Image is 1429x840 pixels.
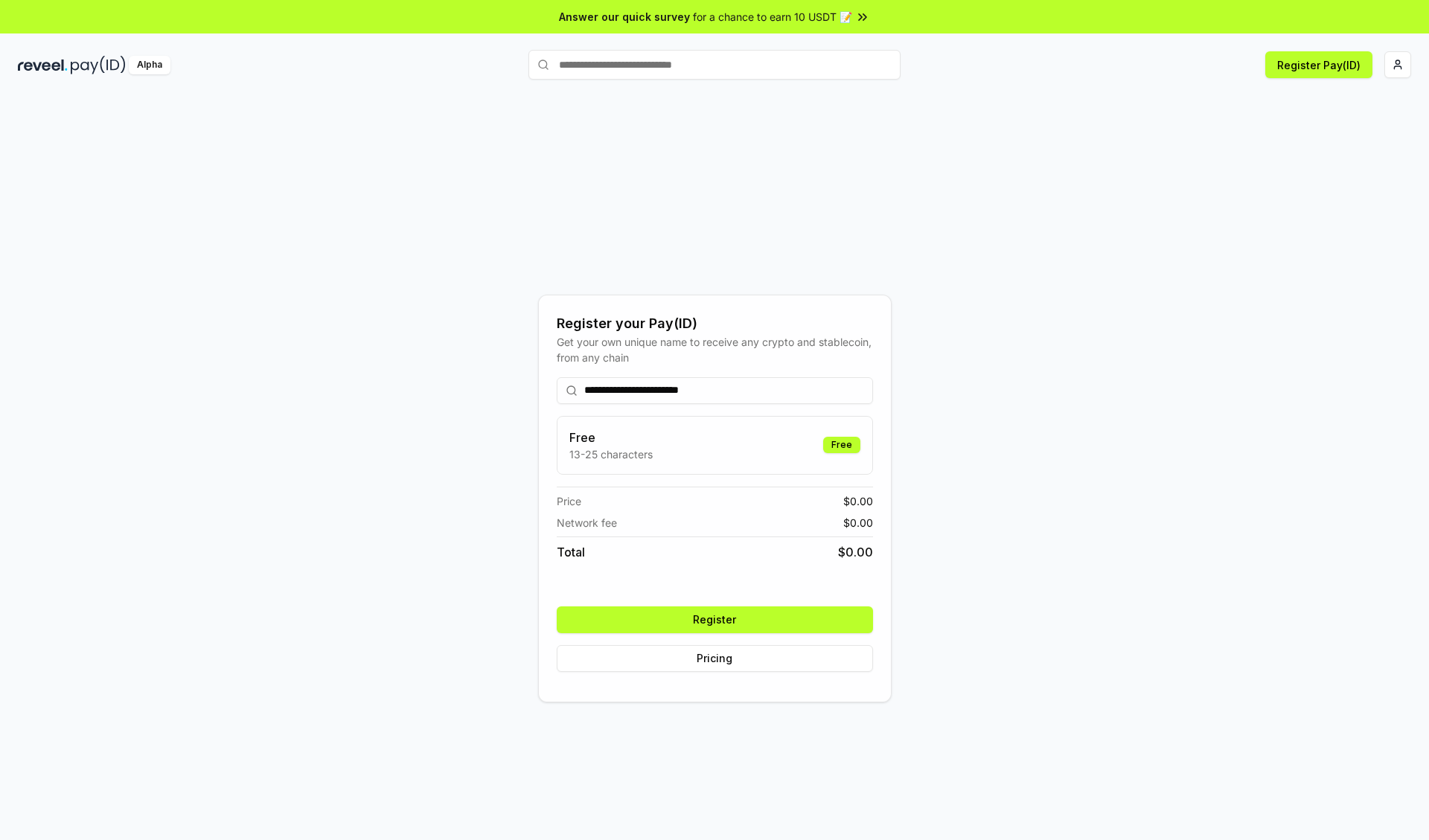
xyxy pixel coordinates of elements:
[843,515,873,530] span: $ 0.00
[843,493,873,509] span: $ 0.00
[569,429,653,446] h3: Free
[557,515,617,530] span: Network fee
[1265,51,1372,78] button: Register Pay(ID)
[823,437,860,453] div: Free
[557,645,873,672] button: Pricing
[557,334,873,365] div: Get your own unique name to receive any crypto and stablecoin, from any chain
[559,9,690,25] span: Answer our quick survey
[129,56,170,74] div: Alpha
[838,543,873,561] span: $ 0.00
[557,543,585,561] span: Total
[557,493,581,509] span: Price
[557,313,873,334] div: Register your Pay(ID)
[569,446,653,462] p: 13-25 characters
[693,9,852,25] span: for a chance to earn 10 USDT 📝
[71,56,126,74] img: pay_id
[18,56,68,74] img: reveel_dark
[557,606,873,633] button: Register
